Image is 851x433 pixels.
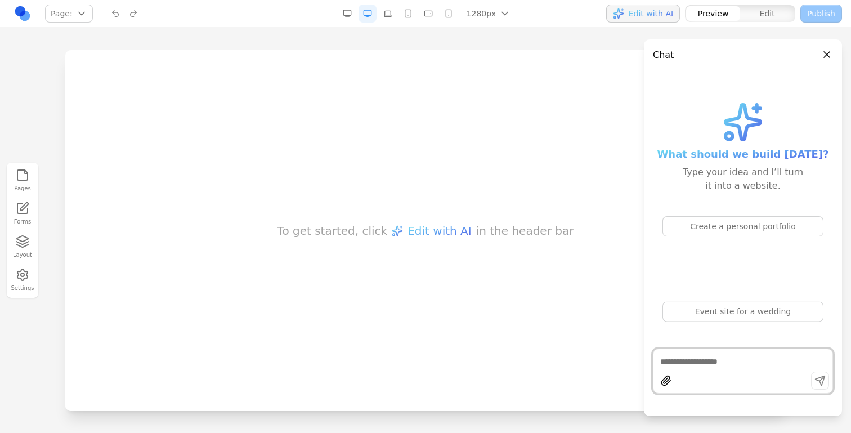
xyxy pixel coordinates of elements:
h3: Chat [653,48,674,62]
span: Preview [698,8,729,19]
span: Edit with AI [629,8,673,19]
button: Close panel [821,48,833,61]
iframe: Preview [65,50,786,411]
a: Forms [10,199,35,228]
span: Edit with AI [342,173,406,189]
span: What should we build [DATE]? [657,146,829,162]
button: Settings [10,266,35,294]
div: Type your idea and I’ll turn it into a website. [680,166,806,193]
button: Laptop [379,5,397,23]
button: Create a personal portfolio [662,216,823,236]
button: Mobile [440,5,458,23]
button: Pages [10,166,35,195]
button: Page: [45,5,93,23]
span: Edit [760,8,775,19]
button: Tablet [399,5,417,23]
button: Layout [10,233,35,261]
h1: To get started, click in the header bar [212,173,509,189]
button: Mobile Landscape [419,5,437,23]
button: Event site for a wedding [662,301,823,322]
button: Edit with AI [606,5,680,23]
button: 1280px [460,5,518,23]
button: Desktop Wide [338,5,356,23]
button: Desktop [359,5,377,23]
